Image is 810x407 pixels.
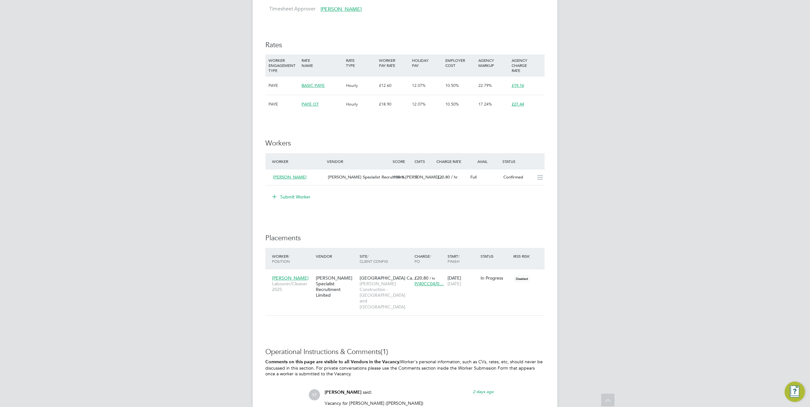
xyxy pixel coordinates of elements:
[360,281,411,310] span: [PERSON_NAME] Construction - [GEOGRAPHIC_DATA] and [GEOGRAPHIC_DATA]
[446,272,479,290] div: [DATE]
[501,172,534,183] div: Confirmed
[270,250,314,267] div: Worker
[451,174,458,180] span: / hr
[265,41,545,50] h3: Rates
[265,359,545,377] p: Worker's personal information, such as CVs, rates, etc, should never be discussed in this section...
[267,55,300,76] div: WORKER ENGAGEMENT TYPE
[477,55,510,71] div: AGENCY MARKUP
[314,272,358,301] div: [PERSON_NAME] Specialist Recruitment Limited
[415,174,418,180] span: 0
[272,281,313,292] span: Labourer/Cleaner 2025
[415,281,444,287] span: P/40CC04/0…
[413,250,446,267] div: Charge
[412,83,426,88] span: 12.07%
[478,101,492,107] span: 17.24%
[513,275,530,283] span: Disabled
[448,281,461,287] span: [DATE]
[478,83,492,88] span: 22.79%
[363,389,372,395] span: said:
[302,83,325,88] span: BASIC PAYE
[325,390,362,395] span: [PERSON_NAME]
[501,156,545,167] div: Status
[510,55,543,76] div: AGENCY CHARGE RATE
[412,101,426,107] span: 12.07%
[430,276,435,281] span: / hr
[265,6,315,12] label: Timesheet Approver
[344,76,377,95] div: Hourly
[481,275,510,281] div: In Progress
[415,254,431,264] span: / PO
[302,101,319,107] span: PAYE OT
[309,389,320,400] span: ST
[479,250,512,262] div: Status
[265,139,545,148] h3: Workers
[360,275,416,281] span: [GEOGRAPHIC_DATA] Ca…
[512,250,534,262] div: IR35 Risk
[448,254,460,264] span: / Finish
[512,83,524,88] span: £19.16
[265,234,545,243] h3: Placements
[267,76,300,95] div: PAYE
[512,101,524,107] span: £27.44
[468,156,501,167] div: Avail
[268,192,315,202] button: Submit Worker
[267,95,300,113] div: PAYE
[435,156,468,167] div: Charge Rate
[325,400,494,406] p: Vacancy for [PERSON_NAME] ([PERSON_NAME])
[325,156,391,167] div: Vendor
[272,275,309,281] span: [PERSON_NAME]
[410,55,443,71] div: HOLIDAY PAY
[391,156,413,167] div: Score
[437,174,450,180] span: £20.80
[358,250,413,267] div: Site
[273,174,307,180] span: [PERSON_NAME]
[415,275,428,281] span: £20.80
[444,55,477,71] div: EMPLOYER COST
[300,55,344,71] div: RATE NAME
[270,272,545,277] a: [PERSON_NAME]Labourer/Cleaner 2025[PERSON_NAME] Specialist Recruitment Limited[GEOGRAPHIC_DATA] C...
[344,95,377,113] div: Hourly
[381,347,388,356] span: (1)
[445,83,459,88] span: 10.50%
[470,174,477,180] span: Full
[321,6,362,12] span: [PERSON_NAME]
[360,254,388,264] span: / Client Config
[344,55,377,71] div: RATE TYPE
[272,254,290,264] span: / Position
[377,95,410,113] div: £18.90
[473,389,494,394] span: 2 days ago
[377,55,410,71] div: WORKER PAY RATE
[446,250,479,267] div: Start
[265,359,400,365] b: Comments on this page are visible to all Vendors in the Vacancy.
[394,174,400,180] span: 100
[785,382,805,402] button: Engage Resource Center
[328,174,443,180] span: [PERSON_NAME] Specialist Recruitment [PERSON_NAME]…
[413,156,435,167] div: Cmts
[445,101,459,107] span: 10.50%
[314,250,358,262] div: Vendor
[270,156,325,167] div: Worker
[265,347,545,357] h3: Operational Instructions & Comments
[377,76,410,95] div: £12.60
